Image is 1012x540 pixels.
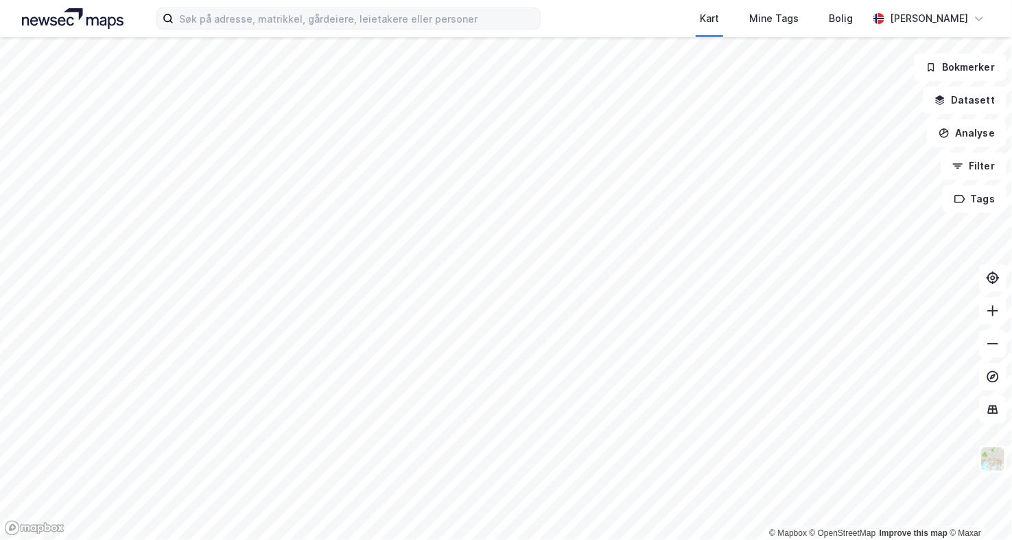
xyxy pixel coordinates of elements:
div: [PERSON_NAME] [890,10,968,27]
input: Søk på adresse, matrikkel, gårdeiere, leietakere eller personer [174,8,540,29]
iframe: Chat Widget [943,474,1012,540]
div: Kart [700,10,719,27]
div: Bolig [829,10,853,27]
img: logo.a4113a55bc3d86da70a041830d287a7e.svg [22,8,123,29]
div: Mine Tags [749,10,799,27]
div: Kontrollprogram for chat [943,474,1012,540]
